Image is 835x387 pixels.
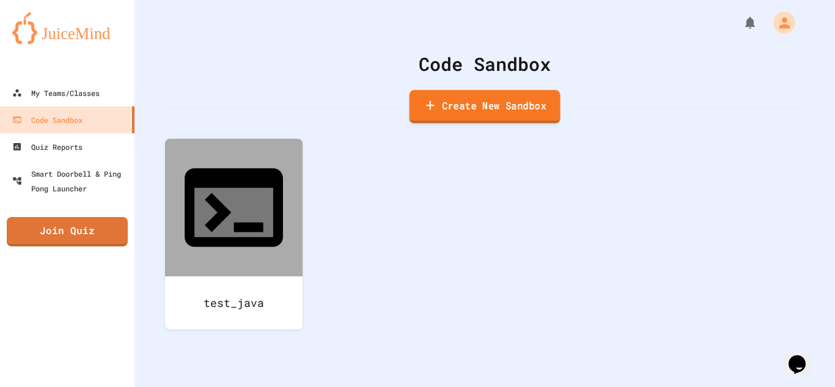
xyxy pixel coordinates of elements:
a: Join Quiz [7,217,128,246]
div: Code Sandbox [165,50,804,78]
div: test_java [165,276,303,330]
a: Create New Sandbox [410,90,561,123]
div: My Notifications [720,12,760,33]
img: logo-orange.svg [12,12,122,44]
div: My Account [760,9,798,37]
div: Smart Doorbell & Ping Pong Launcher [12,166,130,196]
div: Code Sandbox [12,112,83,127]
div: My Teams/Classes [12,86,100,100]
div: Quiz Reports [12,139,83,154]
a: test_java [165,139,303,330]
iframe: chat widget [784,338,823,375]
